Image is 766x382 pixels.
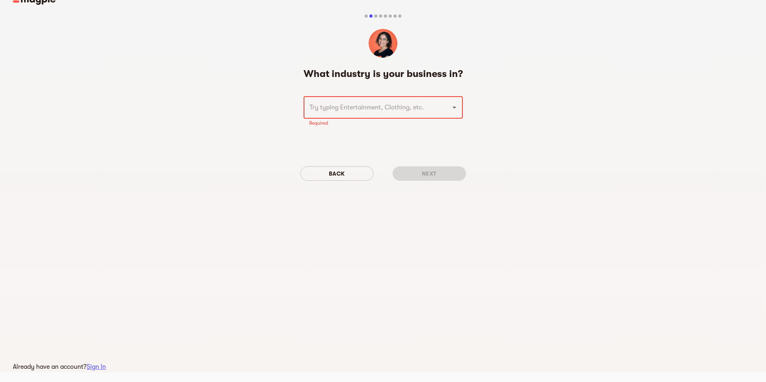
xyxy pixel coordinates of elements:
button: Open [449,102,460,113]
h5: What industry is your business in? [304,67,463,80]
a: Sign In [87,363,106,370]
span: Back [307,169,367,178]
p: Already have an account? [13,362,106,372]
img: Rakefet [369,29,397,58]
p: Required [309,120,457,126]
button: Back [300,166,374,181]
input: Try typing Entertainment, Clothing, etc. [307,100,437,115]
